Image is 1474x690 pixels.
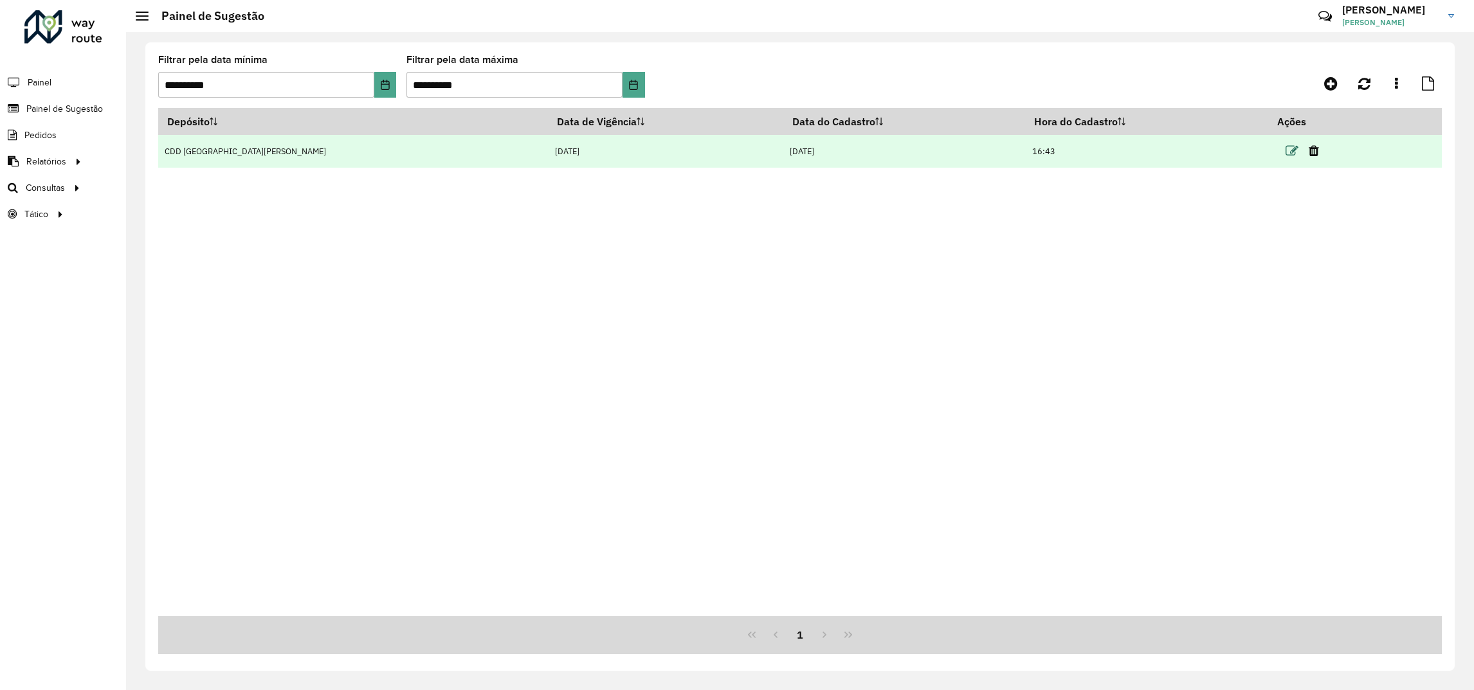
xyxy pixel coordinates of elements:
[1025,108,1269,135] th: Hora do Cadastro
[26,155,66,168] span: Relatórios
[406,52,518,67] label: Filtrar pela data máxima
[788,623,812,647] button: 1
[158,108,549,135] th: Depósito
[549,108,783,135] th: Data de Vigência
[1342,17,1439,28] span: [PERSON_NAME]
[28,76,51,89] span: Painel
[1269,108,1346,135] th: Ações
[623,72,644,98] button: Choose Date
[1342,4,1439,16] h3: [PERSON_NAME]
[158,52,268,67] label: Filtrar pela data mínima
[26,181,65,195] span: Consultas
[374,72,396,98] button: Choose Date
[26,102,103,116] span: Painel de Sugestão
[783,135,1025,168] td: [DATE]
[549,135,783,168] td: [DATE]
[783,108,1025,135] th: Data do Cadastro
[1025,135,1269,168] td: 16:43
[24,128,57,142] span: Pedidos
[1309,142,1319,159] a: Excluir
[1286,142,1298,159] a: Editar
[1311,3,1339,30] a: Contato Rápido
[158,135,549,168] td: CDD [GEOGRAPHIC_DATA][PERSON_NAME]
[149,9,264,23] h2: Painel de Sugestão
[24,208,48,221] span: Tático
